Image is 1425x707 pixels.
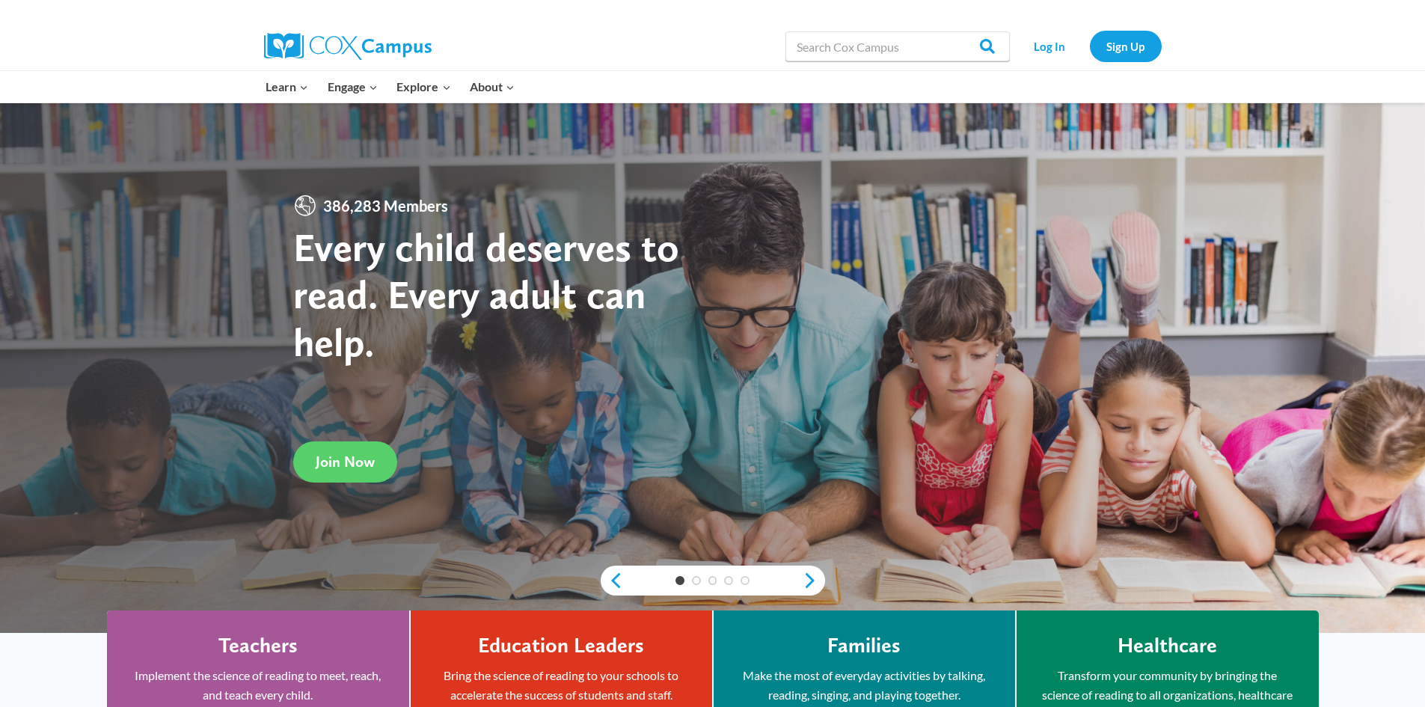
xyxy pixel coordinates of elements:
[478,633,644,658] h4: Education Leaders
[433,666,690,704] p: Bring the science of reading to your schools to accelerate the success of students and staff.
[1017,31,1082,61] a: Log In
[741,576,750,585] a: 5
[470,77,515,97] span: About
[129,666,387,704] p: Implement the science of reading to meet, reach, and teach every child.
[692,576,701,585] a: 2
[218,633,298,658] h4: Teachers
[293,441,397,483] a: Join Now
[328,77,378,97] span: Engage
[1017,31,1162,61] nav: Secondary Navigation
[827,633,901,658] h4: Families
[675,576,684,585] a: 1
[317,194,454,218] span: 386,283 Members
[257,71,524,102] nav: Primary Navigation
[803,572,825,590] a: next
[266,77,308,97] span: Learn
[736,666,993,704] p: Make the most of everyday activities by talking, reading, singing, and playing together.
[1118,633,1217,658] h4: Healthcare
[724,576,733,585] a: 4
[264,33,432,60] img: Cox Campus
[396,77,450,97] span: Explore
[293,223,679,366] strong: Every child deserves to read. Every adult can help.
[601,572,623,590] a: previous
[1090,31,1162,61] a: Sign Up
[708,576,717,585] a: 3
[316,453,375,471] span: Join Now
[785,31,1010,61] input: Search Cox Campus
[601,566,825,596] div: content slider buttons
